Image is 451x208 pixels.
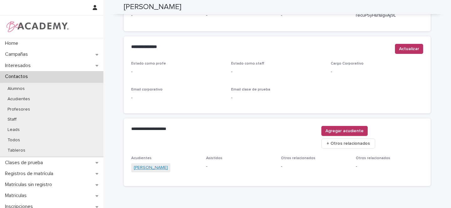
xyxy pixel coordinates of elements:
[231,95,324,101] p: -
[206,163,273,170] p: -
[131,69,224,75] p: -
[3,127,25,133] p: Leads
[3,96,35,102] p: Acudientes
[5,20,69,33] img: WPrjXfSUmiLcdUfaYY4Q
[321,126,368,136] button: Agregar acudiente
[131,95,224,101] p: -
[3,148,30,153] p: Tableros
[231,88,270,91] span: Email clase de prueba
[131,156,152,160] span: Acudientes
[3,117,22,122] p: Staff
[206,12,273,19] p: -
[3,51,33,57] p: Campañas
[3,138,25,143] p: Todos
[131,88,163,91] span: Email corporativo
[3,74,33,80] p: Contactos
[325,128,364,134] span: Agregar acudiente
[134,164,168,171] a: [PERSON_NAME]
[3,182,57,188] p: Matrículas sin registro
[281,12,348,19] p: -
[124,3,181,12] h2: [PERSON_NAME]
[3,86,30,91] p: Alumnos
[281,156,315,160] span: Otros relacionados
[3,171,58,177] p: Registros de matrícula
[356,156,390,160] span: Otros relacionados
[356,163,423,170] p: -
[356,12,423,19] p: recuP5yHB1BgvAj9L
[231,69,324,75] p: -
[131,12,199,19] p: -
[327,140,370,147] span: + Otros relacionados
[206,156,222,160] span: Asistidos
[3,40,23,46] p: Home
[399,46,419,52] span: Actualizar
[131,62,166,65] span: Estado como profe
[3,193,32,199] p: Matriculas
[3,107,35,112] p: Profesores
[3,63,36,69] p: Interesados
[331,69,423,75] p: -
[395,44,423,54] button: Actualizar
[231,62,264,65] span: Estado como staff
[281,163,348,170] p: -
[331,62,364,65] span: Cargo Corporativo
[321,138,375,148] button: + Otros relacionados
[3,160,48,166] p: Clases de prueba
